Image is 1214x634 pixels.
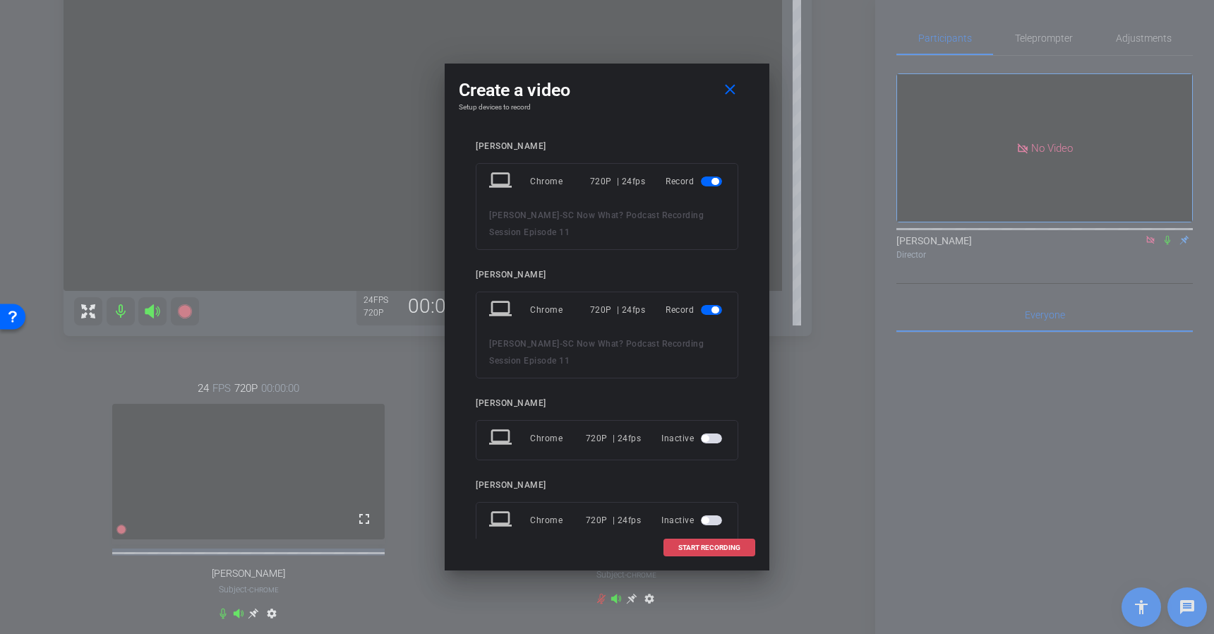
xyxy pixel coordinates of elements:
span: [PERSON_NAME] [489,210,560,220]
span: - [560,210,563,220]
div: [PERSON_NAME] [476,398,738,409]
mat-icon: laptop [489,169,515,194]
mat-icon: laptop [489,426,515,451]
h4: Setup devices to record [459,103,755,112]
div: Inactive [661,508,725,533]
span: SC Now What? Podcast Recording Session Episode 11 [489,339,704,366]
div: Record [666,169,725,194]
span: - [560,339,563,349]
span: SC Now What? Podcast Recording Session Episode 11 [489,210,704,237]
div: Chrome [530,426,586,451]
div: [PERSON_NAME] [476,270,738,280]
div: Inactive [661,426,725,451]
mat-icon: laptop [489,508,515,533]
div: Chrome [530,297,590,323]
button: START RECORDING [663,539,755,556]
mat-icon: close [721,81,739,99]
div: 720P | 24fps [590,297,646,323]
div: Chrome [530,508,586,533]
div: Record [666,297,725,323]
div: Create a video [459,78,755,103]
mat-icon: laptop [489,297,515,323]
div: [PERSON_NAME] [476,141,738,152]
div: 720P | 24fps [586,426,642,451]
div: 720P | 24fps [590,169,646,194]
div: 720P | 24fps [586,508,642,533]
span: [PERSON_NAME] [489,339,560,349]
span: START RECORDING [678,544,740,551]
div: Chrome [530,169,590,194]
div: [PERSON_NAME] [476,480,738,491]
